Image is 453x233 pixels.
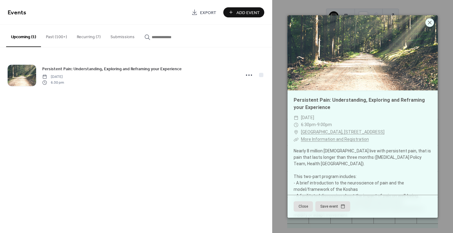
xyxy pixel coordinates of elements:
[301,137,369,142] a: More Information and Registration
[317,122,332,127] span: 9:00pm
[42,80,64,85] span: 6:30 pm
[315,201,350,212] button: Save event
[41,25,72,46] button: Past (100+)
[294,97,425,110] a: Persistent Pain: Understanding, Exploring and Reframing your Experience
[301,114,314,122] span: [DATE]
[294,121,299,129] div: ​
[72,25,106,46] button: Recurring (7)
[301,122,316,127] span: 6:30pm
[236,9,260,16] span: Add Event
[316,122,317,127] span: -
[42,74,64,80] span: [DATE]
[200,9,216,16] span: Export
[8,7,26,19] span: Events
[223,7,264,17] button: Add Event
[294,129,299,136] div: ​
[294,114,299,122] div: ​
[301,129,384,136] a: [GEOGRAPHIC_DATA], [STREET_ADDRESS]
[294,136,299,143] div: ​
[42,66,182,72] span: Persistent Pain: Understanding, Exploring and Reframing your Experience
[187,7,221,17] a: Export
[106,25,139,46] button: Submissions
[294,201,313,212] button: Close
[42,65,182,72] a: Persistent Pain: Understanding, Exploring and Reframing your Experience
[6,25,41,47] button: Upcoming (1)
